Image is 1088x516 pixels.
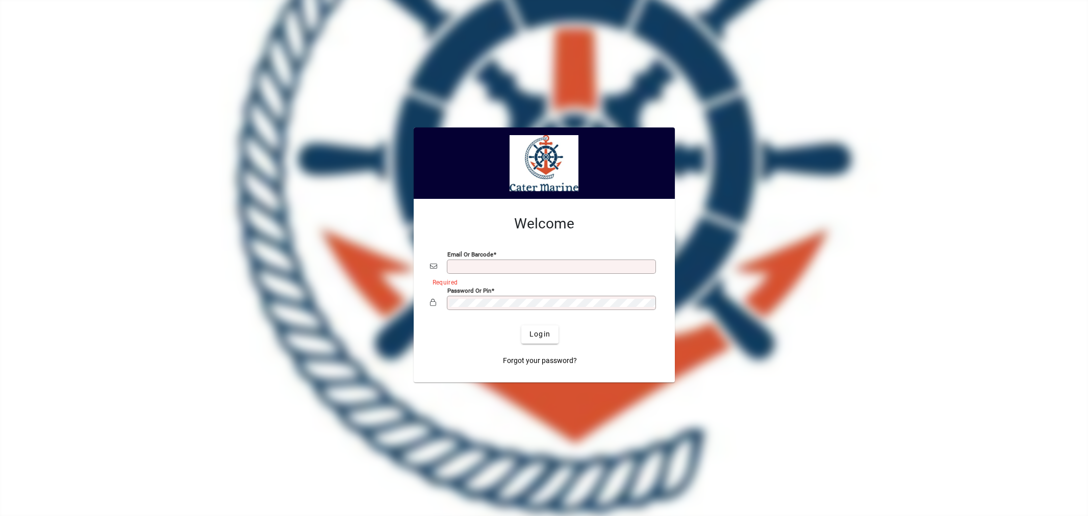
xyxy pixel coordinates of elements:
[529,329,550,340] span: Login
[503,355,577,366] span: Forgot your password?
[447,287,491,294] mat-label: Password or Pin
[499,352,581,370] a: Forgot your password?
[433,276,650,287] mat-error: Required
[447,250,493,257] mat-label: Email or Barcode
[430,215,659,233] h2: Welcome
[521,325,559,344] button: Login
